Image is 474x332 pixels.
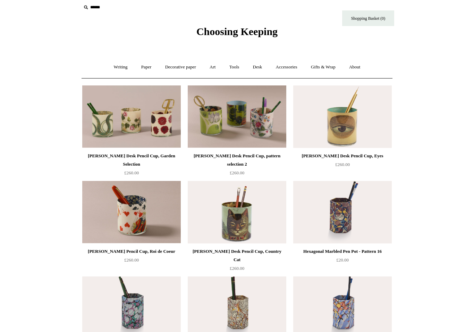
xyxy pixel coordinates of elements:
a: John Derian Desk Pencil Cup, Eyes John Derian Desk Pencil Cup, Eyes [293,85,392,148]
a: John Derian Desk Pencil Cup, Country Cat John Derian Desk Pencil Cup, Country Cat [188,181,286,243]
span: Choosing Keeping [196,26,278,37]
img: Hexagonal Marbled Pen Pot - Pattern 16 [293,181,392,243]
a: Desk [247,58,269,76]
a: John Derian Desk Pencil Cup, pattern selection 2 John Derian Desk Pencil Cup, pattern selection 2 [188,85,286,148]
div: [PERSON_NAME] Desk Pencil Cup, Garden Selection [84,152,179,168]
div: [PERSON_NAME] Desk Pencil Cup, pattern selection 2 [189,152,285,168]
img: John Derian Desk Pencil Cup, pattern selection 2 [188,85,286,148]
div: [PERSON_NAME] Desk Pencil Cup, Country Cat [189,247,285,264]
span: £260.00 [124,257,139,263]
a: John Derian Desk Pencil Cup, Roi de Coeur John Derian Desk Pencil Cup, Roi de Coeur [82,181,181,243]
span: £260.00 [335,162,350,167]
img: John Derian Desk Pencil Cup, Roi de Coeur [82,181,181,243]
a: [PERSON_NAME] Desk Pencil Cup, Eyes £260.00 [293,152,392,180]
a: About [343,58,367,76]
a: Gifts & Wrap [305,58,342,76]
a: Choosing Keeping [196,31,278,36]
div: Hexagonal Marbled Pen Pot - Pattern 16 [295,247,390,256]
div: [PERSON_NAME] Desk Pencil Cup, Eyes [295,152,390,160]
span: £260.00 [230,266,244,271]
a: Hexagonal Marbled Pen Pot - Pattern 16 £20.00 [293,247,392,276]
a: [PERSON_NAME] Desk Pencil Cup, Country Cat £260.00 [188,247,286,276]
a: [PERSON_NAME] Desk Pencil Cup, pattern selection 2 £260.00 [188,152,286,180]
a: Paper [135,58,158,76]
a: Writing [108,58,134,76]
img: John Derian Desk Pencil Cup, Garden Selection [82,85,181,148]
span: £20.00 [336,257,349,263]
img: John Derian Desk Pencil Cup, Eyes [293,85,392,148]
a: Art [203,58,222,76]
span: £260.00 [124,170,139,175]
a: Accessories [270,58,304,76]
a: Decorative paper [159,58,202,76]
a: Shopping Basket (0) [342,10,394,26]
a: Hexagonal Marbled Pen Pot - Pattern 16 Hexagonal Marbled Pen Pot - Pattern 16 [293,181,392,243]
a: John Derian Desk Pencil Cup, Garden Selection John Derian Desk Pencil Cup, Garden Selection [82,85,181,148]
a: [PERSON_NAME] Desk Pencil Cup, Garden Selection £260.00 [82,152,181,180]
img: John Derian Desk Pencil Cup, Country Cat [188,181,286,243]
a: [PERSON_NAME] Pencil Cup, Roi de Coeur £260.00 [82,247,181,276]
span: £260.00 [230,170,244,175]
a: Tools [223,58,246,76]
div: [PERSON_NAME] Pencil Cup, Roi de Coeur [84,247,179,256]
